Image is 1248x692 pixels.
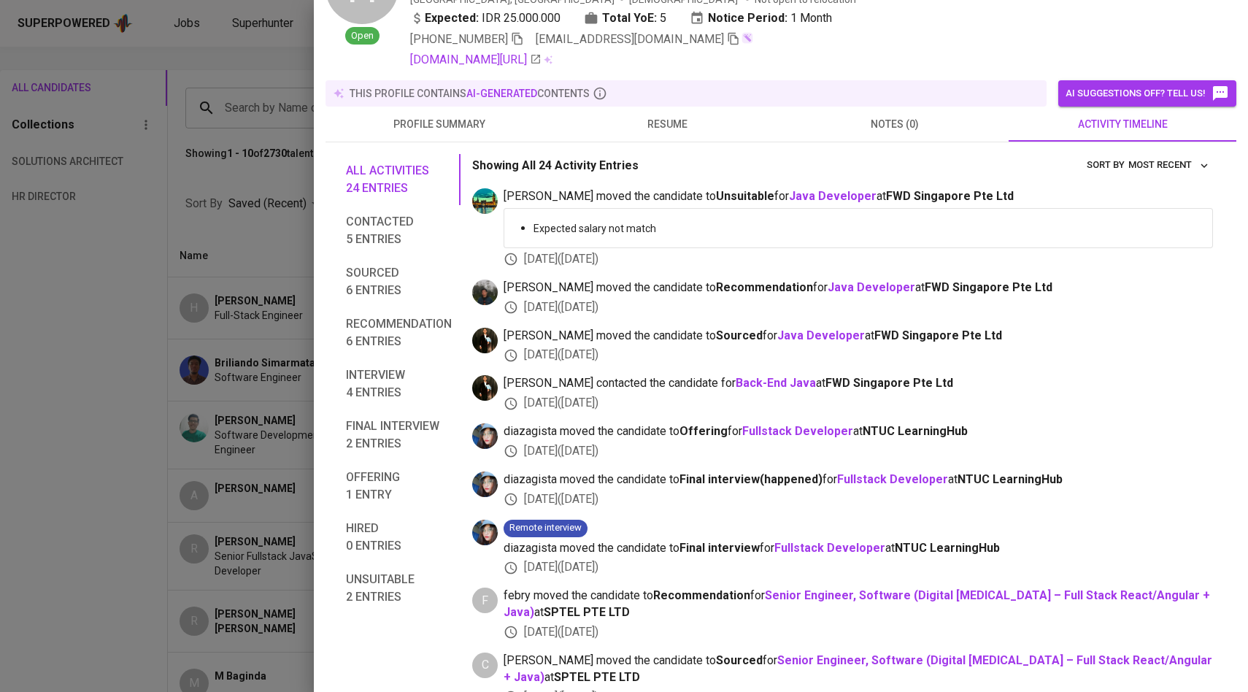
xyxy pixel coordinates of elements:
div: F [472,588,498,613]
img: glenn@glints.com [472,280,498,305]
div: [DATE] ( [DATE] ) [504,299,1213,316]
span: Recommendation 6 entries [346,315,452,350]
a: Java Developer [777,328,865,342]
span: febry moved the candidate to for at [504,588,1213,621]
a: Senior Engineer, Software (Digital [MEDICAL_DATA] – Full Stack React/Angular + Java) [504,588,1210,619]
div: [DATE] ( [DATE] ) [504,559,1213,576]
div: 1 Month [690,9,832,27]
b: Sourced [716,328,763,342]
span: diazagista moved the candidate to for at [504,540,1213,557]
div: IDR 25.000.000 [410,9,561,27]
span: notes (0) [790,115,1000,134]
b: Final interview [679,541,760,555]
span: Hired 0 entries [346,520,452,555]
span: profile summary [334,115,544,134]
b: Total YoE: [602,9,657,27]
div: [DATE] ( [DATE] ) [504,624,1213,641]
div: [DATE] ( [DATE] ) [504,395,1213,412]
b: Recommendation [716,280,813,294]
span: [PERSON_NAME] moved the candidate to for at [504,280,1213,296]
span: NTUC LearningHub [958,472,1063,486]
b: Final interview ( happened ) [679,472,823,486]
span: SPTEL PTE LTD [544,605,630,619]
span: SPTEL PTE LTD [554,670,640,684]
b: Notice Period: [708,9,787,27]
span: [PERSON_NAME] moved the candidate to for at [504,188,1213,205]
a: Back-End Java [736,376,816,390]
span: FWD Singapore Pte Ltd [925,280,1052,294]
b: Expected: [425,9,479,27]
span: AI suggestions off? Tell us! [1066,85,1229,102]
span: AI-generated [466,88,537,99]
span: [PERSON_NAME] moved the candidate to for at [504,328,1213,345]
p: Showing All 24 Activity Entries [472,157,639,174]
span: Contacted 5 entries [346,213,452,248]
span: diazagista moved the candidate to for at [504,472,1213,488]
span: sort by [1087,159,1125,170]
div: [DATE] ( [DATE] ) [504,347,1213,364]
span: All activities 24 entries [346,162,452,197]
span: diazagista moved the candidate to for at [504,423,1213,440]
a: Fullstack Developer [837,472,948,486]
span: Final interview 2 entries [346,418,452,453]
img: magic_wand.svg [742,32,753,44]
b: Unsuitable [716,189,774,203]
a: [DOMAIN_NAME][URL] [410,51,542,69]
span: Sourced 6 entries [346,264,452,299]
b: Offering [679,424,728,438]
span: resume [562,115,772,134]
p: this profile contains contents [350,86,590,101]
span: activity timeline [1017,115,1228,134]
a: Senior Engineer, Software (Digital [MEDICAL_DATA] – Full Stack React/Angular + Java) [504,653,1212,684]
span: FWD Singapore Pte Ltd [825,376,953,390]
a: Java Developer [828,280,915,294]
a: Java Developer [789,189,877,203]
span: Most Recent [1128,157,1209,174]
span: 5 [660,9,666,27]
img: ridlo@glints.com [472,375,498,401]
span: Unsuitable 2 entries [346,571,452,606]
span: [PHONE_NUMBER] [410,32,508,46]
div: [DATE] ( [DATE] ) [504,491,1213,508]
span: Offering 1 entry [346,469,452,504]
span: NTUC LearningHub [863,424,968,438]
a: Fullstack Developer [742,424,853,438]
span: FWD Singapore Pte Ltd [886,189,1014,203]
span: [PERSON_NAME] moved the candidate to for at [504,653,1213,686]
img: diazagista@glints.com [472,520,498,545]
span: Interview 4 entries [346,366,452,401]
img: ridlo@glints.com [472,328,498,353]
button: AI suggestions off? Tell us! [1058,80,1236,107]
b: Recommendation [653,588,750,602]
img: a5d44b89-0c59-4c54-99d0-a63b29d42bd3.jpg [472,188,498,214]
span: FWD Singapore Pte Ltd [874,328,1002,342]
span: [PERSON_NAME] contacted the candidate for at [504,375,1213,392]
p: Expected salary not match [534,221,1201,236]
span: NTUC LearningHub [895,541,1000,555]
button: sort by [1125,154,1213,177]
img: diazagista@glints.com [472,423,498,449]
span: [EMAIL_ADDRESS][DOMAIN_NAME] [536,32,724,46]
div: C [472,653,498,678]
span: Remote interview [504,521,588,535]
img: diazagista@glints.com [472,472,498,497]
a: Fullstack Developer [774,541,885,555]
b: Sourced [716,653,763,667]
div: [DATE] ( [DATE] ) [504,443,1213,460]
span: Open [345,29,380,43]
div: [DATE] ( [DATE] ) [504,251,1213,268]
